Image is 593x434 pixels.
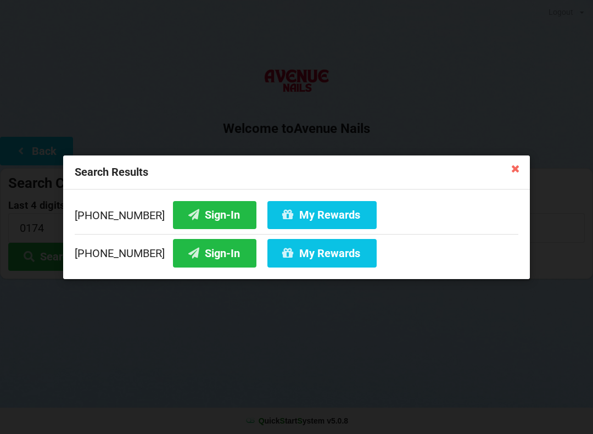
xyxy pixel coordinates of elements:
div: [PHONE_NUMBER] [75,201,518,233]
button: Sign-In [173,201,256,229]
button: Sign-In [173,239,256,267]
button: My Rewards [267,201,377,229]
div: Search Results [63,155,530,190]
button: My Rewards [267,239,377,267]
div: [PHONE_NUMBER] [75,233,518,267]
